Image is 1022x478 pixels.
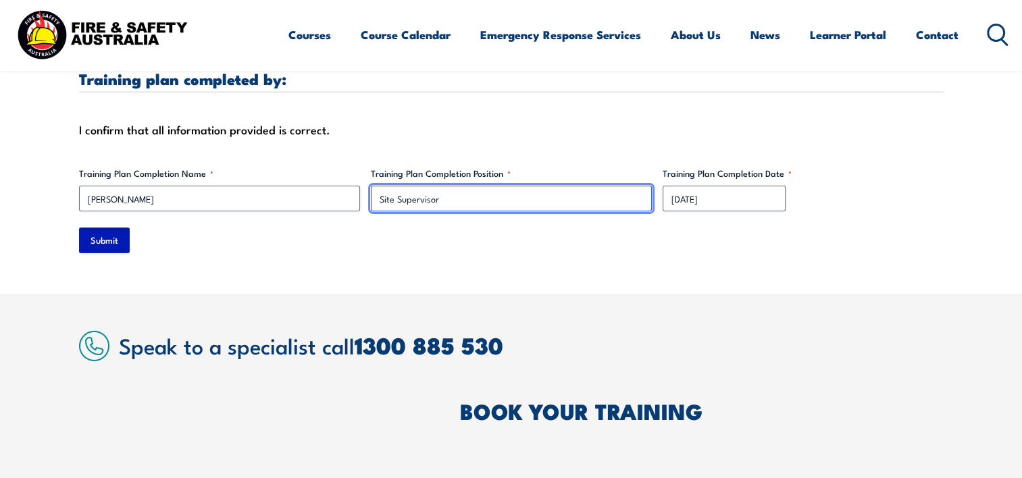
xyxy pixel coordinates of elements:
[480,17,641,53] a: Emergency Response Services
[355,327,503,363] a: 1300 885 530
[288,17,331,53] a: Courses
[916,17,959,53] a: Contact
[119,333,944,357] h2: Speak to a specialist call
[671,17,721,53] a: About Us
[460,401,944,420] h2: BOOK YOUR TRAINING
[79,120,944,140] div: I confirm that all information provided is correct.
[750,17,780,53] a: News
[663,167,944,180] label: Training Plan Completion Date
[79,71,944,86] h3: Training plan completed by:
[361,17,451,53] a: Course Calendar
[79,167,360,180] label: Training Plan Completion Name
[371,167,652,180] label: Training Plan Completion Position
[79,228,130,253] input: Submit
[810,17,886,53] a: Learner Portal
[663,186,786,211] input: dd/mm/yyyy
